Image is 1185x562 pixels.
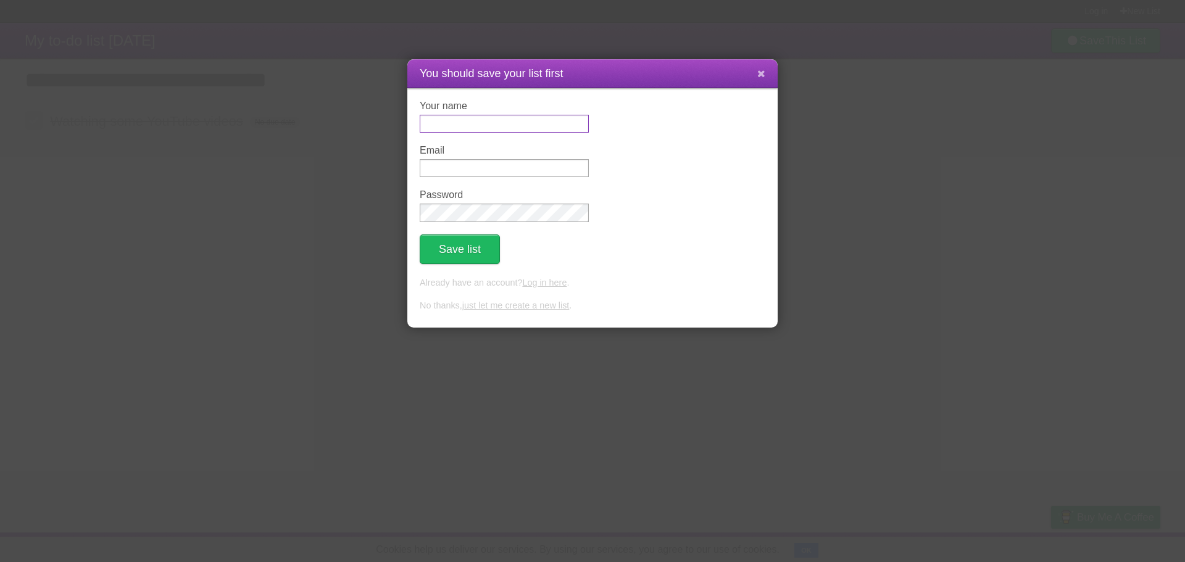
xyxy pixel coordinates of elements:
p: No thanks, . [420,299,765,313]
label: Password [420,189,589,200]
h1: You should save your list first [420,65,765,82]
button: Save list [420,234,500,264]
p: Already have an account? . [420,276,765,290]
a: Log in here [522,278,567,287]
label: Email [420,145,589,156]
a: just let me create a new list [462,300,570,310]
label: Your name [420,101,589,112]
